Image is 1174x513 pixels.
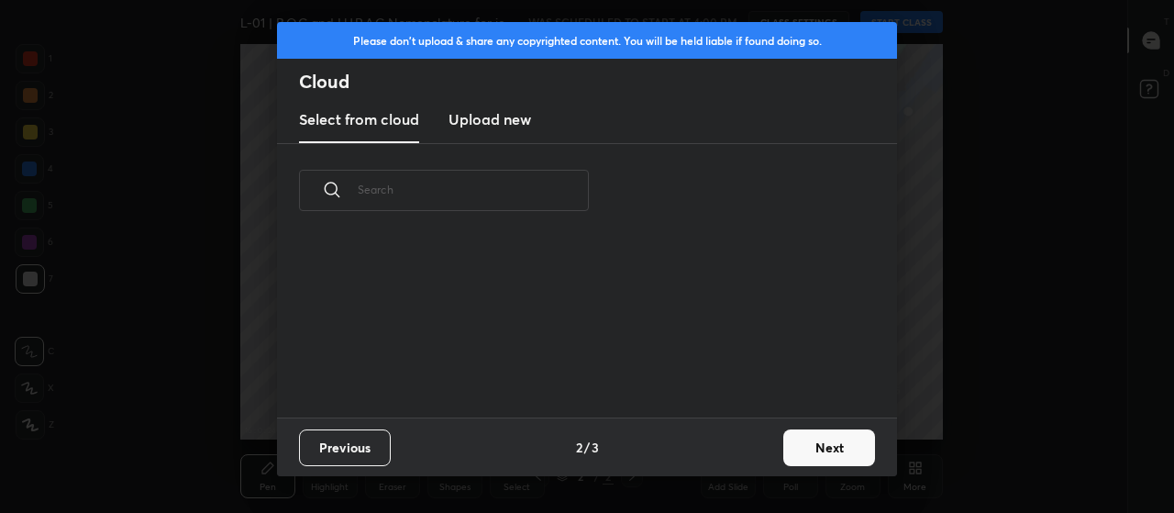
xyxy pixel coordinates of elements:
input: Search [358,151,589,229]
h3: Select from cloud [299,108,419,130]
h4: 3 [592,438,599,457]
div: grid [277,232,875,418]
h3: Upload new [449,108,531,130]
button: Next [783,429,875,466]
button: Previous [299,429,391,466]
h2: Cloud [299,70,897,94]
h4: 2 [576,438,582,457]
h4: / [584,438,590,457]
div: Please don't upload & share any copyrighted content. You will be held liable if found doing so. [277,22,897,59]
